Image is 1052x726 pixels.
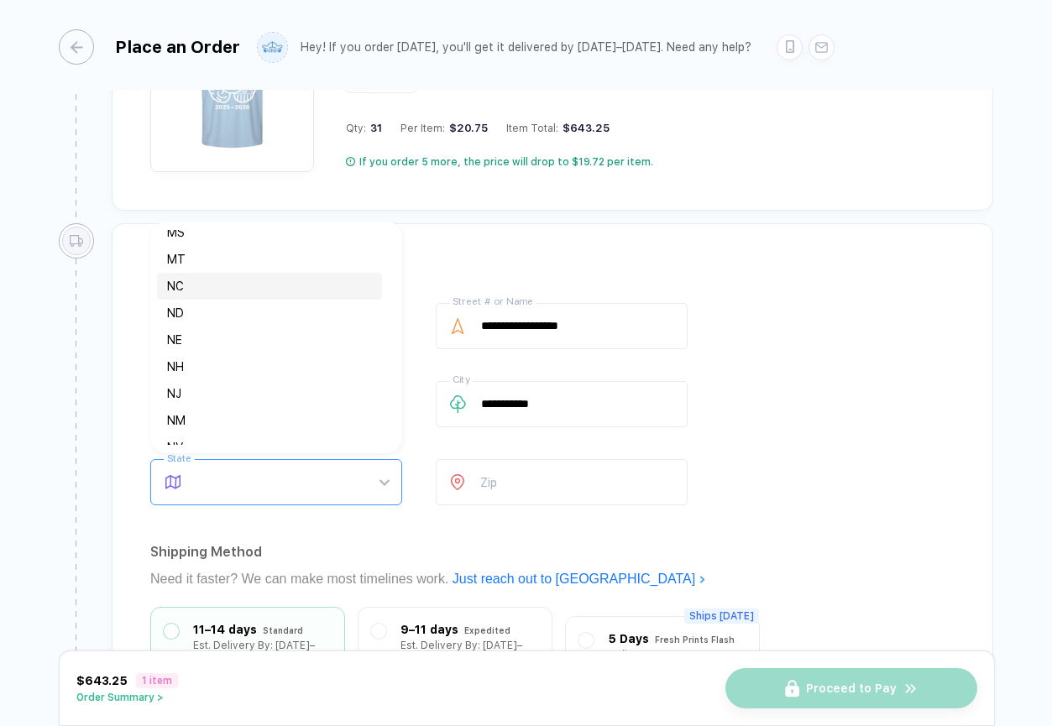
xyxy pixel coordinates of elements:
[506,122,610,134] div: Item Total:
[157,273,382,300] div: NC
[301,40,751,55] div: Hey! If you order [DATE], you'll get it delivered by [DATE]–[DATE]. Need any help?
[150,539,955,566] div: Shipping Method
[167,250,372,269] div: MT
[157,434,382,461] div: NV
[167,331,372,349] div: NE
[263,621,303,640] div: Standard
[167,438,372,457] div: NV
[453,572,706,586] a: Just reach out to [GEOGRAPHIC_DATA]
[258,33,287,62] img: user profile
[371,620,539,692] div: 9–11 days ExpeditedEst. Delivery By: [DATE]–[DATE]$96.10Total
[150,249,955,276] div: Add Shipping Details
[157,380,382,407] div: NJ
[608,645,704,664] div: Delivery By: [DATE]
[608,629,649,648] div: 5 Days
[115,37,240,57] div: Place an Order
[76,674,128,687] span: $643.25
[359,155,653,169] div: If you order 5 more, the price will drop to $19.72 per item.
[150,566,955,593] div: Need it faster? We can make most timelines work.
[157,219,382,246] div: MS
[445,122,488,134] div: $20.75
[167,304,372,322] div: ND
[136,673,178,688] span: 1 item
[167,384,372,403] div: NJ
[400,122,488,134] div: Per Item:
[157,407,382,434] div: NM
[655,630,735,649] div: Fresh Prints Flash
[558,122,610,134] div: $643.25
[193,620,257,639] div: 11–14 days
[464,621,510,640] div: Expedited
[167,411,372,430] div: NM
[684,608,759,624] span: Ships [DATE]
[400,636,539,673] div: Est. Delivery By: [DATE]–[DATE]
[76,692,178,703] button: Order Summary >
[157,353,382,380] div: NH
[346,122,382,134] div: Qty:
[164,620,332,692] div: 11–14 days StandardEst. Delivery By: [DATE]–[DATE]FREE Shipping
[157,246,382,273] div: MT
[167,277,372,295] div: NC
[167,358,372,376] div: NH
[157,326,382,353] div: NE
[167,223,372,242] div: MS
[578,629,746,682] div: 5 Days Fresh Prints FlashDelivery By: [DATE]$256.06Total
[366,122,382,134] span: 31
[400,620,458,639] div: 9–11 days
[193,636,332,673] div: Est. Delivery By: [DATE]–[DATE]
[157,300,382,326] div: ND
